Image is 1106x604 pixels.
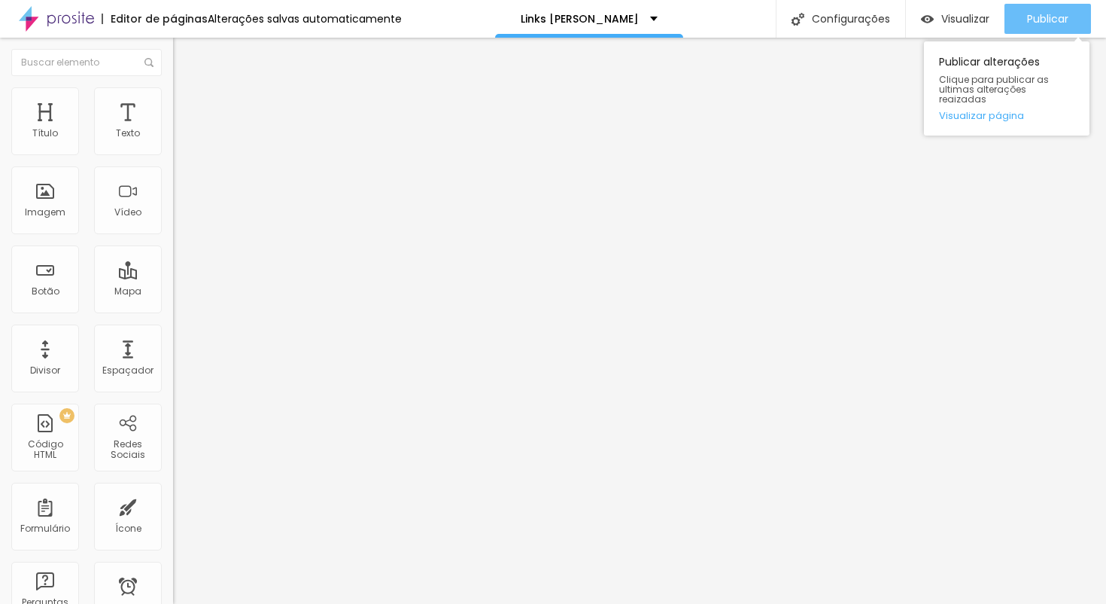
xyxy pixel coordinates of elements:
img: view-1.svg [921,13,934,26]
span: Publicar [1027,13,1068,25]
div: Texto [116,128,140,139]
div: Imagem [25,207,65,218]
button: Visualizar [906,4,1004,34]
div: Ícone [115,523,141,534]
span: Clique para publicar as ultimas alterações reaizadas [939,75,1074,105]
div: Código HTML [15,439,74,461]
input: Buscar elemento [11,49,162,76]
a: Visualizar página [939,111,1074,120]
div: Editor de páginas [102,14,208,24]
img: Icone [792,13,804,26]
div: Botão [32,286,59,297]
div: Formulário [20,523,70,534]
img: Icone [144,58,153,67]
div: Divisor [30,365,60,376]
div: Redes Sociais [98,439,157,461]
div: Título [32,128,58,139]
div: Mapa [114,286,141,297]
div: Vídeo [114,207,141,218]
div: Espaçador [102,365,153,376]
p: Links [PERSON_NAME] [521,14,639,24]
span: Visualizar [941,13,989,25]
div: Publicar alterações [924,41,1089,136]
div: Alterações salvas automaticamente [208,14,402,24]
button: Publicar [1004,4,1091,34]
